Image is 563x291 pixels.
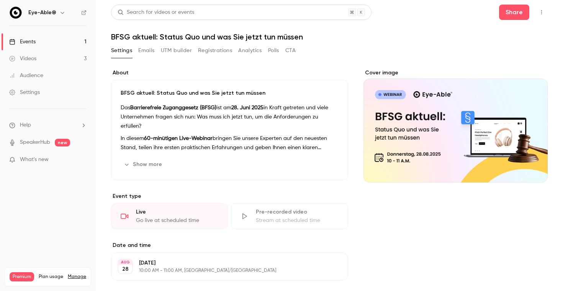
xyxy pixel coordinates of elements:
p: BFSG aktuell: Status Quo und was Sie jetzt tun müssen [121,89,339,97]
span: new [55,139,70,146]
div: LiveGo live at scheduled time [111,203,228,229]
button: Share [499,5,529,20]
button: Settings [111,44,132,57]
p: In diesem bringen Sie unsere Experten auf den neuesten Stand, teilen ihre ersten praktischen Erfa... [121,134,339,152]
label: About [111,69,348,77]
span: Help [20,121,31,129]
div: Pre-recorded videoStream at scheduled time [231,203,348,229]
span: Plan usage [39,274,63,280]
div: Settings [9,89,40,96]
p: 10:00 AM - 11:00 AM, [GEOGRAPHIC_DATA]/[GEOGRAPHIC_DATA] [139,268,308,274]
p: Event type [111,192,348,200]
div: AUG [118,260,132,265]
strong: 28. Juni 2025 [231,105,263,110]
button: Analytics [238,44,262,57]
label: Cover image [363,69,548,77]
button: Show more [121,158,167,171]
div: Pre-recorded video [256,208,338,216]
label: Date and time [111,242,348,249]
h1: BFSG aktuell: Status Quo und was Sie jetzt tun müssen [111,32,548,41]
button: CTA [285,44,296,57]
li: help-dropdown-opener [9,121,87,129]
div: Live [136,208,218,216]
p: 28 [122,265,129,273]
div: Events [9,38,36,46]
button: Registrations [198,44,232,57]
h6: Eye-Able® [28,9,56,16]
img: Eye-Able® [10,7,22,19]
strong: 60-minütigen Live-Webinar [144,136,213,141]
div: Go live at scheduled time [136,217,218,224]
button: Polls [268,44,279,57]
div: Stream at scheduled time [256,217,338,224]
strong: Barrierefreie Zuganggesetz (BFSG) [130,105,216,110]
button: Emails [138,44,154,57]
section: Cover image [363,69,548,182]
div: Audience [9,72,43,79]
div: Search for videos or events [118,8,194,16]
a: Manage [68,274,86,280]
button: UTM builder [161,44,192,57]
a: SpeakerHub [20,138,50,146]
iframe: Noticeable Trigger [77,156,87,163]
span: What's new [20,156,49,164]
p: [DATE] [139,259,308,267]
span: Premium [10,272,34,281]
div: Videos [9,55,36,62]
p: Das ist am in Kraft getreten und viele Unternehmen fragen sich nun: Was muss ich jetzt tun, um di... [121,103,339,131]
